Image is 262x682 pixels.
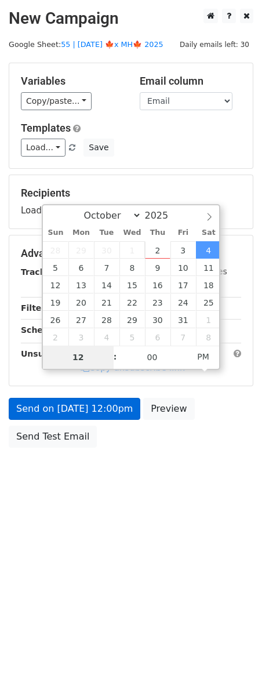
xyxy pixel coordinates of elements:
[145,276,170,293] span: October 16, 2025
[170,259,196,276] span: October 10, 2025
[196,259,221,276] span: October 11, 2025
[196,276,221,293] span: October 18, 2025
[204,626,262,682] iframe: Chat Widget
[94,259,119,276] span: October 7, 2025
[21,139,65,157] a: Load...
[94,328,119,346] span: November 4, 2025
[119,311,145,328] span: October 29, 2025
[61,40,163,49] a: 55 | [DATE] 🍁x MH🍁 2025
[68,328,94,346] span: November 3, 2025
[119,293,145,311] span: October 22, 2025
[68,293,94,311] span: October 20, 2025
[141,210,183,221] input: Year
[21,325,63,335] strong: Schedule
[170,241,196,259] span: October 3, 2025
[21,267,60,277] strong: Tracking
[21,92,92,110] a: Copy/paste...
[83,139,114,157] button: Save
[21,247,241,260] h5: Advanced
[9,40,163,49] small: Google Sheet:
[94,229,119,237] span: Tue
[94,293,119,311] span: October 21, 2025
[196,311,221,328] span: November 1, 2025
[94,311,119,328] span: October 28, 2025
[119,276,145,293] span: October 15, 2025
[43,229,68,237] span: Sun
[68,259,94,276] span: October 6, 2025
[21,349,78,358] strong: Unsubscribe
[145,259,170,276] span: October 9, 2025
[196,328,221,346] span: November 8, 2025
[9,9,253,28] h2: New Campaign
[43,276,68,293] span: October 12, 2025
[9,426,97,448] a: Send Test Email
[170,293,196,311] span: October 24, 2025
[21,122,71,134] a: Templates
[94,241,119,259] span: September 30, 2025
[170,328,196,346] span: November 7, 2025
[43,311,68,328] span: October 26, 2025
[81,362,185,373] a: Copy unsubscribe link
[145,311,170,328] span: October 30, 2025
[176,40,253,49] a: Daily emails left: 30
[21,187,241,217] div: Loading...
[145,293,170,311] span: October 23, 2025
[119,241,145,259] span: October 1, 2025
[117,346,188,369] input: Minute
[145,241,170,259] span: October 2, 2025
[94,276,119,293] span: October 14, 2025
[68,311,94,328] span: October 27, 2025
[196,229,221,237] span: Sat
[21,303,50,313] strong: Filters
[68,229,94,237] span: Mon
[181,266,227,278] label: UTM Codes
[114,345,117,368] span: :
[21,187,241,199] h5: Recipients
[119,259,145,276] span: October 8, 2025
[140,75,241,88] h5: Email column
[119,229,145,237] span: Wed
[68,276,94,293] span: October 13, 2025
[21,75,122,88] h5: Variables
[145,328,170,346] span: November 6, 2025
[43,346,114,369] input: Hour
[43,328,68,346] span: November 2, 2025
[143,398,194,420] a: Preview
[187,345,219,368] span: Click to toggle
[196,241,221,259] span: October 4, 2025
[119,328,145,346] span: November 5, 2025
[43,241,68,259] span: September 28, 2025
[43,293,68,311] span: October 19, 2025
[43,259,68,276] span: October 5, 2025
[68,241,94,259] span: September 29, 2025
[170,311,196,328] span: October 31, 2025
[145,229,170,237] span: Thu
[9,398,140,420] a: Send on [DATE] 12:00pm
[196,293,221,311] span: October 25, 2025
[170,276,196,293] span: October 17, 2025
[176,38,253,51] span: Daily emails left: 30
[170,229,196,237] span: Fri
